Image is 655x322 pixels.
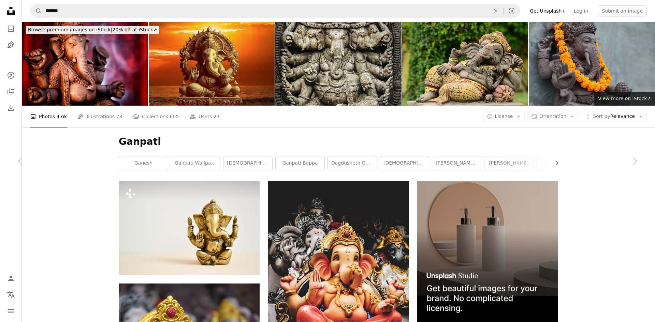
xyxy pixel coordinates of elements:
a: Users 23 [190,106,220,127]
a: Photos [4,22,18,35]
a: [DATE] [537,156,585,170]
img: file-1715714113747-b8b0561c490eimage [417,181,558,322]
span: 605 [170,113,179,120]
button: Language [4,288,18,302]
a: Next [614,128,655,194]
a: ganpati bappa [276,156,324,170]
button: Menu [4,304,18,318]
button: Search Unsplash [30,4,42,17]
a: View more on iStock↗ [594,92,655,106]
span: Relevance [593,113,635,120]
span: 73 [116,113,122,120]
span: Browse premium images on iStock | [28,27,112,32]
a: Log in / Sign up [4,272,18,285]
a: three Lord Ganesha statuettes [268,272,409,278]
button: Submit an image [598,5,647,16]
a: Illustrations [4,38,18,52]
img: Lord Ganesha [275,22,402,106]
a: [PERSON_NAME] [484,156,533,170]
form: Find visuals sitewide [30,4,520,18]
button: scroll list to the right [551,156,558,170]
button: Clear [488,4,503,17]
button: License [483,111,525,122]
button: Sort byRelevance [581,111,647,122]
a: ganesh [119,156,168,170]
a: dagdusheth ganpati [328,156,377,170]
span: 20% off at iStock ↗ [28,27,157,32]
a: Collections 605 [133,106,179,127]
span: Sort by [593,113,610,119]
img: A statue of Ganesha, a deity of India on red background [22,22,148,106]
img: Lord Ganesh s Divine Presence on Ganesh Chaturthi [149,22,275,106]
span: License [495,113,513,119]
a: [DEMOGRAPHIC_DATA] [223,156,272,170]
img: a small statue of a person [119,181,260,275]
a: Explore [4,68,18,82]
span: 23 [214,113,220,120]
a: [DEMOGRAPHIC_DATA] [380,156,429,170]
button: Orientation [527,111,578,122]
span: Orientation [539,113,566,119]
a: a small statue of a person [119,225,260,231]
a: Download History [4,101,18,115]
a: Browse premium images on iStock|20% off at iStock↗ [22,22,163,38]
a: Log in [570,5,592,16]
a: Illustrations 73 [78,106,122,127]
a: Get Unsplash+ [526,5,570,16]
span: View more on iStock ↗ [598,96,651,101]
a: Collections [4,85,18,98]
button: Visual search [504,4,520,17]
a: ganpati wallpaper [171,156,220,170]
a: [PERSON_NAME][DATE] [432,156,481,170]
img: Ganesha with balinese Barong masks, flowers necklace and ceremonial offering [529,22,655,106]
img: Ganesha. [402,22,528,106]
h1: Ganpati [119,136,558,148]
